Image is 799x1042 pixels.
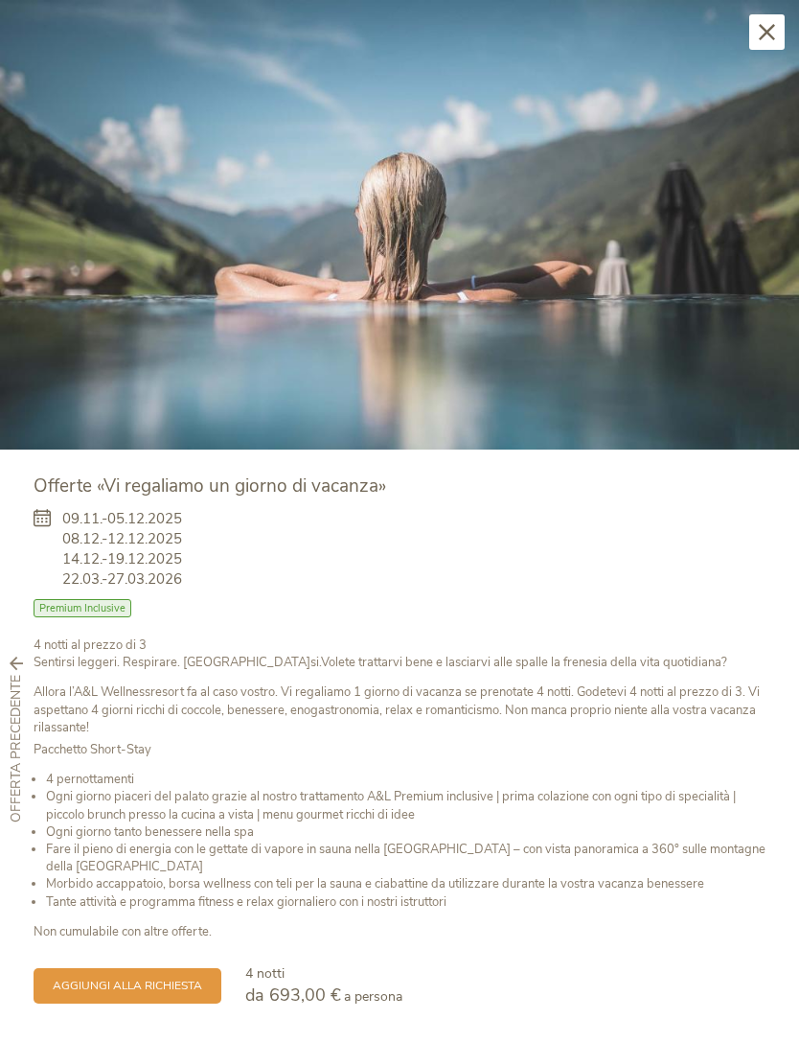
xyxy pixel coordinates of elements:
[34,741,151,758] strong: Pacchetto Short-Stay
[7,676,26,823] span: Offerta precedente
[34,683,765,736] p: Allora l’A&L Wellnessresort fa al caso vostro. Vi regaliamo 1 giorno di vacanza se prenotate 4 no...
[34,599,131,617] span: Premium Inclusive
[34,637,147,654] strong: 4 notti al prezzo di 3
[46,771,765,788] li: 4 pernottamenti
[34,474,386,498] span: Offerte «Vi regaliamo un giorno di vacanza»
[62,509,182,590] span: 09.11.-05.12.2025 08.12.-12.12.2025 14.12.-19.12.2025 22.03.-27.03.2026
[46,788,765,822] li: Ogni giorno piaceri del palato grazie al nostro trattamento A&L Premium inclusive | prima colazio...
[34,637,765,671] p: Sentirsi leggeri. Respirare. [GEOGRAPHIC_DATA]si.
[321,654,727,671] strong: Volete trattarvi bene e lasciarvi alle spalle la frenesia della vita quotidiana?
